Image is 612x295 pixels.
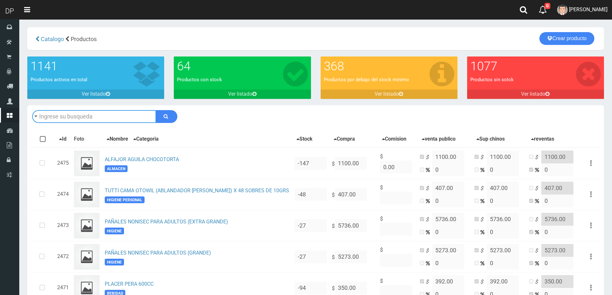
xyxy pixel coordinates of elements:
[467,90,604,99] a: Ver listado
[377,241,417,272] td: $
[426,216,432,223] i: $
[41,36,64,42] span: Catalogo
[569,6,608,13] span: [PERSON_NAME]
[57,135,68,143] button: Id
[174,90,311,99] a: Ver listado
[55,179,71,210] td: 2474
[82,91,106,97] font: Ver listado
[55,241,71,272] td: 2472
[74,151,100,176] img: ...
[27,90,164,99] a: Ver listado
[131,135,161,143] button: Categoria
[375,91,399,97] font: Ver listado
[105,165,128,172] span: ALMACEN
[105,156,179,162] a: ALFAJOR AGUILA CHOCOTORTA
[380,135,408,143] button: Comision
[295,135,315,143] button: Stock
[177,59,191,73] font: 64
[32,110,156,123] input: Ingrese su busqueda
[426,247,432,255] i: $
[426,154,432,161] i: $
[55,148,71,179] td: 2475
[535,185,541,192] i: $
[71,36,97,42] span: Productos
[31,59,58,73] font: 1141
[177,77,222,82] font: Productos con stock
[480,185,487,192] i: $
[74,182,100,207] img: ...
[329,148,377,179] td: $
[420,135,457,143] button: venta publico
[105,219,228,225] a: PAÑALES NONISEC PARA ADULTOS (EXTRA GRANDE)
[535,154,541,161] i: $
[105,259,124,265] span: HIGIENE
[329,179,377,210] td: $
[105,135,130,143] button: Nombre
[74,213,100,239] img: ...
[31,77,87,82] font: Productos activos en total
[545,3,550,9] span: 0
[475,135,507,143] button: Sup chinos
[377,179,417,210] td: $
[321,90,457,99] a: Ver listado
[426,185,432,192] i: $
[470,77,514,82] font: Productos sin sotck
[71,131,102,148] th: Foto
[105,228,124,234] span: HIGIENE
[480,278,487,286] i: $
[426,278,432,286] i: $
[535,247,541,255] i: $
[480,154,487,161] i: $
[74,244,100,270] img: ...
[480,216,487,223] i: $
[535,216,541,223] i: $
[105,187,289,194] a: TUTTI CAMA OTOWIL (ABLANDADOR [PERSON_NAME]) X 48 SOBRES DE 10GRS
[40,36,64,42] a: Catalogo
[105,250,211,256] a: PAÑALES NONISEC PARA ADULTOS (GRANDE)
[377,210,417,241] td: $
[529,135,556,143] button: reventas
[332,135,357,143] button: Compra
[329,210,377,241] td: $
[228,91,252,97] font: Ver listado
[324,59,344,73] font: 368
[377,148,417,179] td: $
[521,91,545,97] font: Ver listado
[470,59,497,73] font: 1077
[55,210,71,241] td: 2473
[539,32,594,45] a: Crear producto
[557,4,568,15] img: User Image
[480,247,487,255] i: $
[329,241,377,272] td: $
[105,281,154,287] a: PLACER PERA 600CC
[535,278,541,286] i: $
[105,196,145,203] span: HIGIENE PERSONAL
[324,77,409,82] font: Productos por debajo del stock minimo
